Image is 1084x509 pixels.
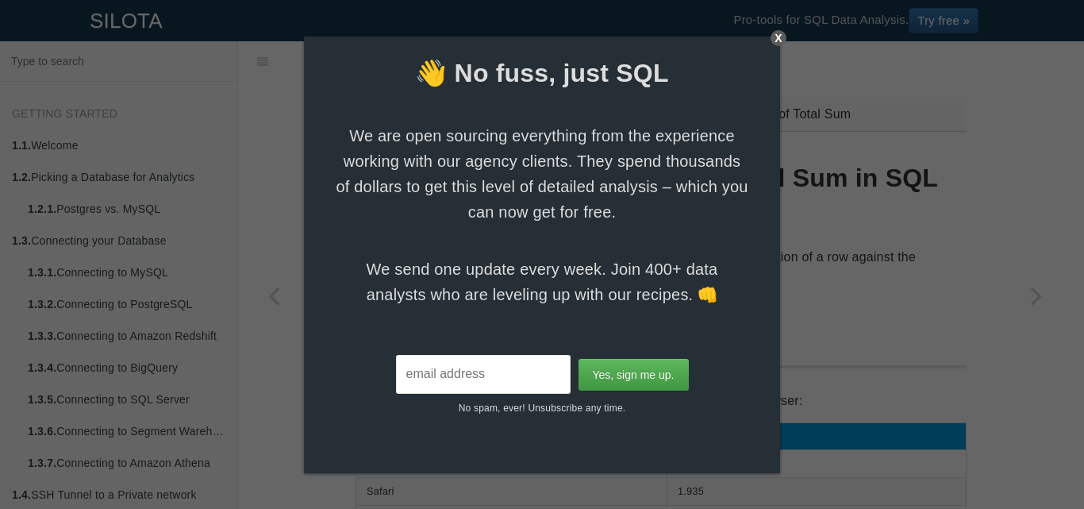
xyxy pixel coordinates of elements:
[336,123,748,225] span: We are open sourcing everything from the experience working with our agency clients. They spend t...
[579,359,689,391] input: Yes, sign me up.
[771,30,786,46] div: X
[396,355,571,394] input: email address
[304,56,780,92] span: 👋 No fuss, just SQL
[304,394,780,415] p: No spam, ever! Unsubscribe any time.
[336,256,748,307] span: We send one update every week. Join 400+ data analysts who are leveling up with our recipes. 👊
